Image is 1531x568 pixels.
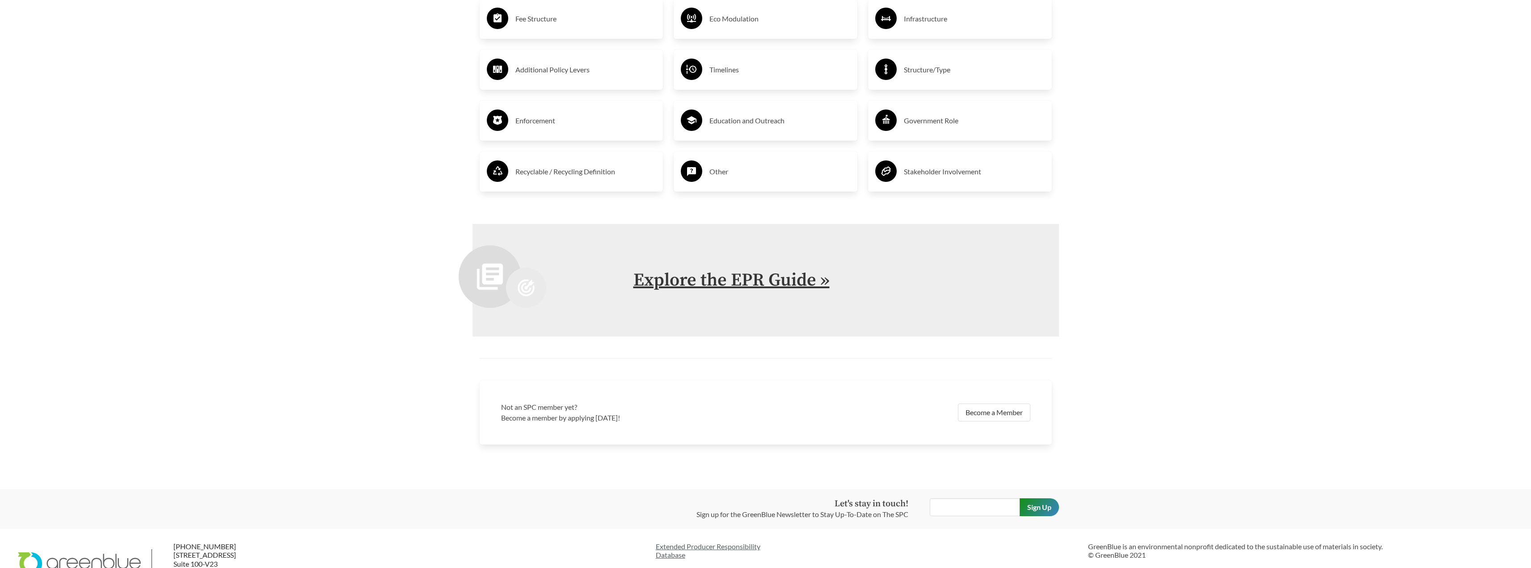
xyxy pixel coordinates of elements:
a: Become a Member [958,404,1030,421]
h3: Additional Policy Levers [515,63,656,77]
h3: Infrastructure [904,12,1045,26]
input: Sign Up [1020,498,1059,516]
strong: Let's stay in touch! [835,498,908,509]
h3: Other [709,164,850,179]
h3: Education and Outreach [709,114,850,128]
p: GreenBlue is an environmental nonprofit dedicated to the sustainable use of materials in society.... [1088,542,1513,559]
h3: Structure/Type [904,63,1045,77]
h3: Enforcement [515,114,656,128]
p: Become a member by applying [DATE]! [501,412,760,423]
a: Extended Producer ResponsibilityDatabase [656,542,1081,559]
p: Sign up for the GreenBlue Newsletter to Stay Up-To-Date on The SPC [696,509,908,520]
h3: Stakeholder Involvement [904,164,1045,179]
h3: Eco Modulation [709,12,850,26]
h3: Timelines [709,63,850,77]
h3: Not an SPC member yet? [501,402,760,412]
a: Explore the EPR Guide » [633,269,830,291]
h3: Fee Structure [515,12,656,26]
h3: Government Role [904,114,1045,128]
h3: Recyclable / Recycling Definition [515,164,656,179]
